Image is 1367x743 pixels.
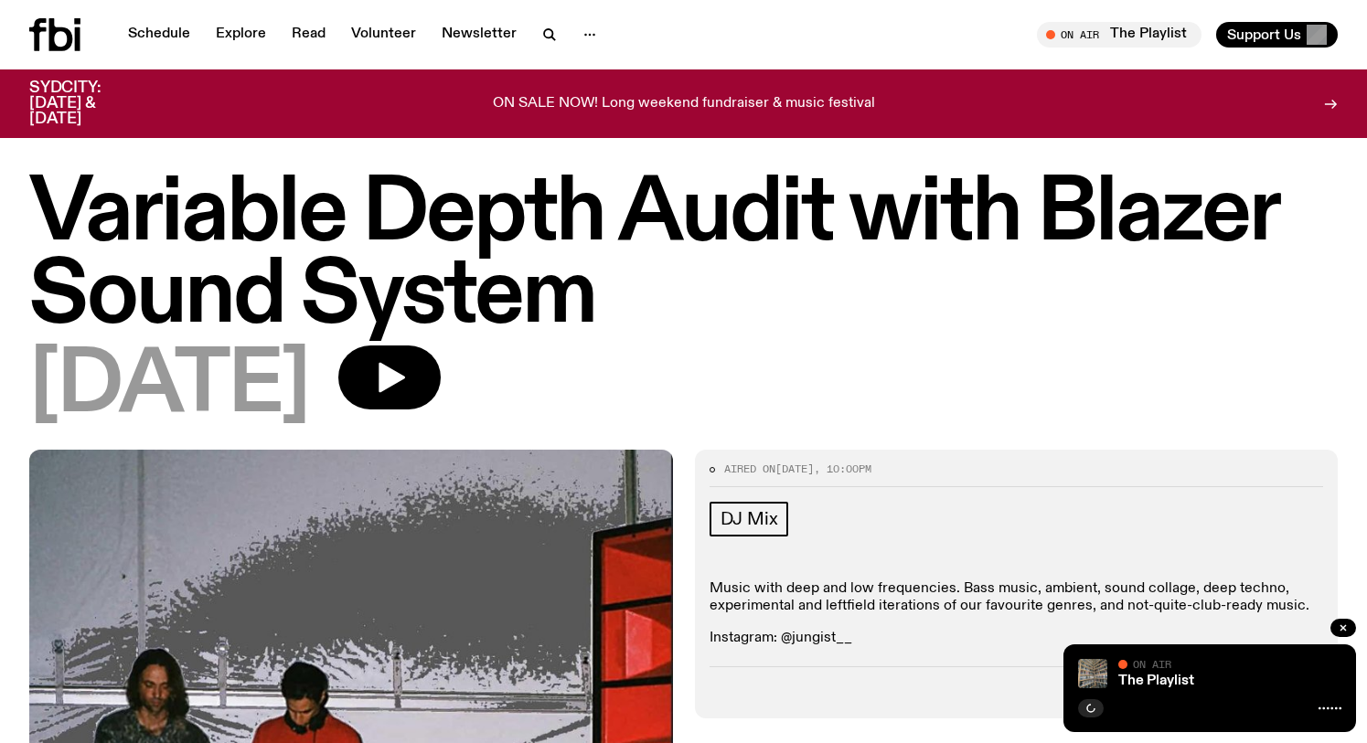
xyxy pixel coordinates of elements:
p: Instagram: @jungist__ [710,630,1324,647]
span: [DATE] [29,345,309,428]
span: [DATE] [775,462,814,476]
button: On AirThe Playlist [1037,22,1201,48]
a: Schedule [117,22,201,48]
span: Aired on [724,462,775,476]
span: , 10:00pm [814,462,871,476]
span: On Air [1133,658,1171,670]
h1: Variable Depth Audit with Blazer Sound System [29,174,1338,338]
img: A corner shot of the fbi music library [1078,659,1107,688]
a: DJ Mix [710,502,789,536]
p: Music with deep and low frequencies. Bass music, ambient, sound collage, deep techno, experimenta... [710,580,1324,615]
a: Volunteer [340,22,427,48]
h3: SYDCITY: [DATE] & [DATE] [29,80,146,127]
a: Newsletter [431,22,528,48]
button: Support Us [1216,22,1338,48]
a: Explore [205,22,277,48]
span: DJ Mix [721,509,778,529]
span: Support Us [1227,27,1301,43]
a: The Playlist [1118,674,1194,688]
a: Read [281,22,336,48]
p: ON SALE NOW! Long weekend fundraiser & music festival [493,96,875,112]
